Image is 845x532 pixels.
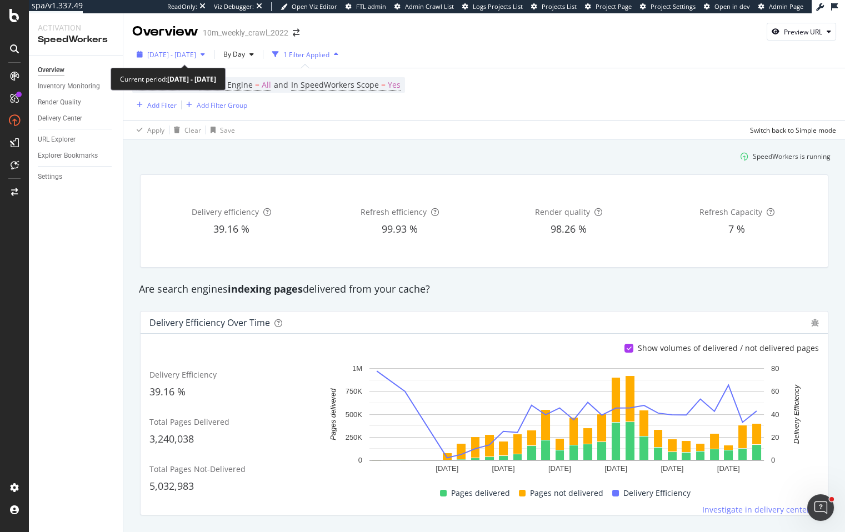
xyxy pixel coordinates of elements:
div: arrow-right-arrow-left [293,29,299,37]
div: bug [811,319,819,327]
iframe: Intercom live chat [807,494,834,521]
span: In SpeedWorkers Scope [291,79,379,90]
div: 10m_weekly_crawl_2022 [203,27,288,38]
div: Delivery Efficiency over time [149,317,270,328]
text: [DATE] [548,464,571,473]
span: Pages delivered [451,486,510,500]
div: Explorer Bookmarks [38,150,98,162]
a: Render Quality [38,97,115,108]
span: Search Engine [199,79,253,90]
text: [DATE] [717,464,740,473]
a: Delivery Center [38,113,115,124]
div: Are search engines delivered from your cache? [133,282,835,297]
div: Delivery Center [38,113,82,124]
span: Logs Projects List [473,2,523,11]
a: URL Explorer [38,134,115,145]
div: Render Quality [38,97,81,108]
a: Admin Page [758,2,803,11]
span: 5,032,983 [149,479,194,493]
a: Open Viz Editor [281,2,337,11]
text: [DATE] [492,464,515,473]
a: Explorer Bookmarks [38,150,115,162]
button: Add Filter Group [182,98,247,112]
button: Clear [169,121,201,139]
span: Pages not delivered [530,486,603,500]
span: Render quality [535,207,590,217]
div: ReadOnly: [167,2,197,11]
div: Overview [38,64,64,76]
div: SpeedWorkers [38,33,114,46]
a: Project Settings [640,2,696,11]
svg: A chart. [320,363,813,478]
div: 1 Filter Applied [283,50,329,59]
span: 39.16 % [149,385,186,398]
button: Add Filter [132,98,177,112]
button: Apply [132,121,164,139]
span: 98.26 % [551,222,587,235]
div: Inventory Monitoring [38,81,100,92]
a: Investigate in delivery center [702,504,819,515]
button: By Day [219,46,258,63]
div: Preview URL [784,27,822,37]
span: Project Page [596,2,632,11]
strong: indexing pages [228,282,303,295]
span: = [255,79,259,90]
text: [DATE] [604,464,627,473]
text: Pages delivered [329,388,337,440]
span: Refresh Capacity [699,207,762,217]
span: Admin Page [769,2,803,11]
div: Viz Debugger: [214,2,254,11]
span: Delivery Efficiency [623,486,691,500]
span: 39.16 % [213,222,249,235]
span: Admin Crawl List [405,2,454,11]
span: Investigate in delivery center [702,504,810,515]
div: Settings [38,171,62,183]
span: [DATE] - [DATE] [147,50,196,59]
span: Yes [388,77,401,93]
text: 1M [352,364,362,373]
div: URL Explorer [38,134,76,145]
div: Activation [38,22,114,33]
a: Projects List [531,2,577,11]
span: Delivery efficiency [192,207,259,217]
text: [DATE] [436,464,459,473]
div: Overview [132,22,198,41]
div: Add Filter [147,101,177,110]
button: Switch back to Simple mode [746,121,836,139]
text: 250K [346,433,363,441]
button: Preview URL [767,23,836,41]
span: 3,240,038 [149,432,194,445]
text: [DATE] [661,464,684,473]
span: = [381,79,386,90]
span: Total Pages Delivered [149,416,229,427]
div: SpeedWorkers is running [753,152,831,161]
b: [DATE] - [DATE] [167,74,216,84]
text: Delivery Efficiency [792,384,801,444]
span: 7 % [728,222,745,235]
text: 40 [771,410,779,419]
div: Apply [147,126,164,135]
text: 0 [358,456,362,464]
a: FTL admin [346,2,386,11]
button: Save [206,121,235,139]
span: Project Settings [651,2,696,11]
span: By Day [219,49,245,59]
div: Switch back to Simple mode [750,126,836,135]
a: Settings [38,171,115,183]
span: FTL admin [356,2,386,11]
a: Overview [38,64,115,76]
a: Admin Crawl List [394,2,454,11]
button: [DATE] - [DATE] [132,46,209,63]
div: Current period: [120,73,216,86]
span: Refresh efficiency [361,207,427,217]
button: 1 Filter Applied [268,46,343,63]
div: Save [220,126,235,135]
text: 80 [771,364,779,373]
a: Project Page [585,2,632,11]
text: 20 [771,433,779,441]
a: Open in dev [704,2,750,11]
span: Open Viz Editor [292,2,337,11]
text: 500K [346,410,363,419]
div: Clear [184,126,201,135]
